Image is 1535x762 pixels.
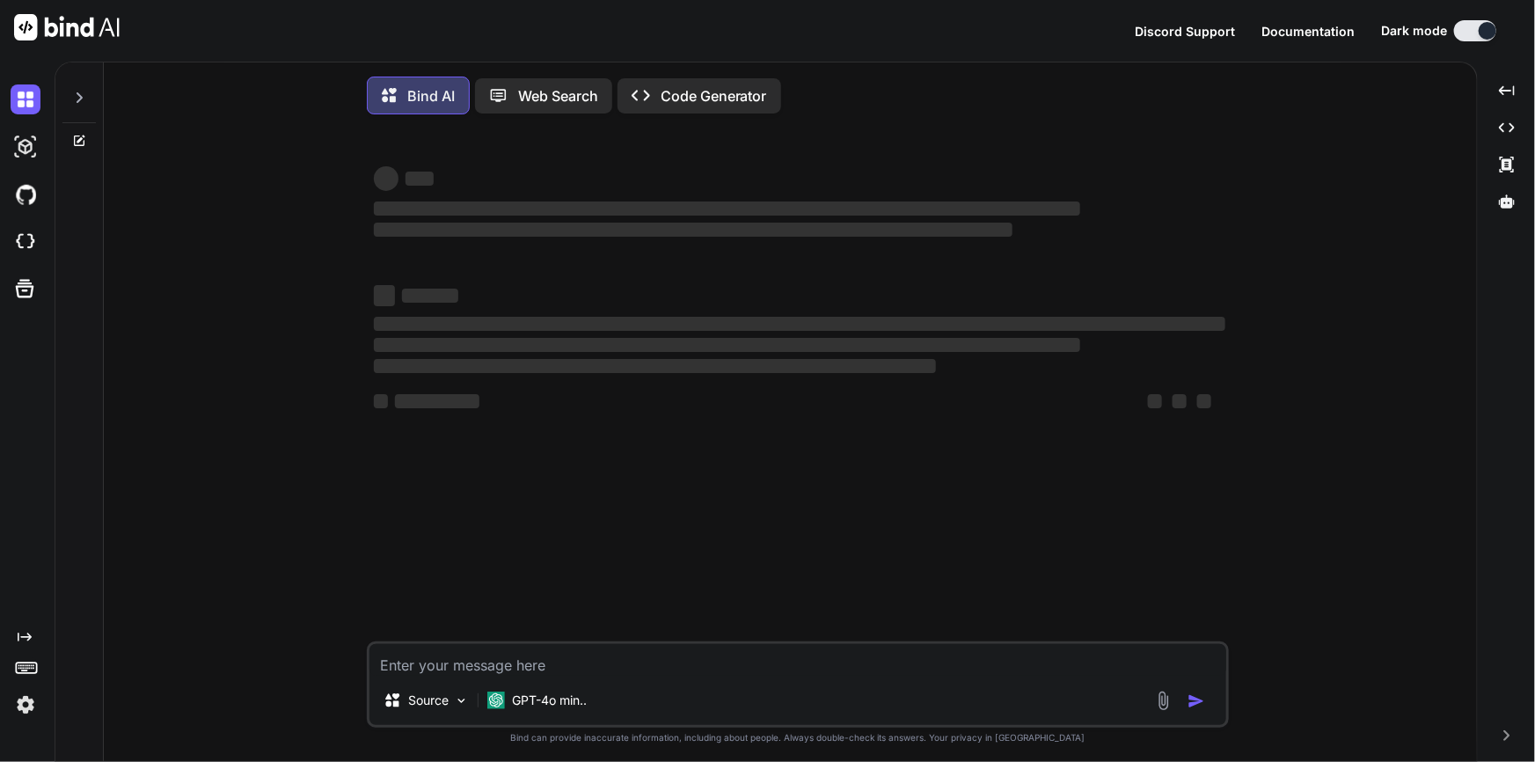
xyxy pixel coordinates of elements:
span: ‌ [402,289,458,303]
span: ‌ [374,317,1225,331]
span: ‌ [374,201,1080,216]
span: ‌ [1148,394,1162,408]
img: icon [1188,692,1205,710]
button: Discord Support [1135,22,1235,40]
span: ‌ [395,394,479,408]
button: Documentation [1261,22,1355,40]
img: Pick Models [454,693,469,708]
p: Code Generator [661,85,767,106]
span: ‌ [374,338,1080,352]
img: Bind AI [14,14,120,40]
span: Discord Support [1135,24,1235,39]
span: Documentation [1261,24,1355,39]
img: settings [11,690,40,720]
img: darkAi-studio [11,132,40,162]
span: ‌ [374,359,936,373]
img: githubDark [11,180,40,209]
img: darkChat [11,84,40,114]
span: ‌ [374,166,398,191]
p: GPT-4o min.. [512,692,587,709]
span: ‌ [374,285,395,306]
span: ‌ [374,223,1012,237]
span: ‌ [406,172,434,186]
p: Web Search [518,85,598,106]
span: ‌ [374,394,388,408]
p: Bind can provide inaccurate information, including about people. Always double-check its answers.... [367,731,1229,744]
span: ‌ [1173,394,1187,408]
p: Bind AI [407,85,455,106]
span: ‌ [1197,394,1211,408]
img: cloudideIcon [11,227,40,257]
img: attachment [1153,691,1173,711]
img: GPT-4o mini [487,692,505,709]
span: Dark mode [1381,22,1447,40]
p: Source [408,692,449,709]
